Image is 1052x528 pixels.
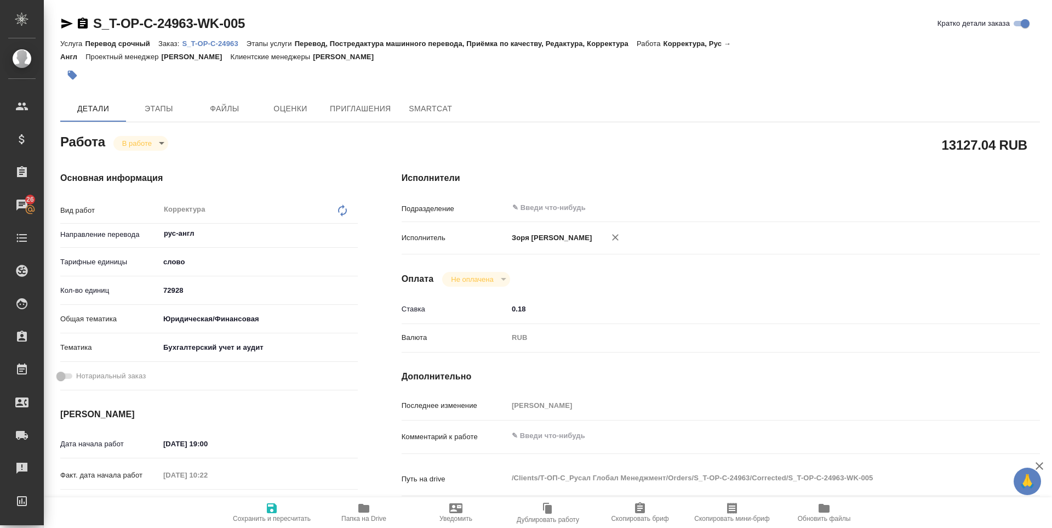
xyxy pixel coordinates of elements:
h4: Дополнительно [402,370,1040,383]
h4: Исполнители [402,172,1040,185]
p: Направление перевода [60,229,159,240]
p: Исполнитель [402,232,508,243]
span: Дублировать работу [517,516,579,524]
span: Папка на Drive [341,515,386,523]
span: Этапы [133,102,185,116]
input: ✎ Введи что-нибудь [508,301,987,317]
span: Кратко детали заказа [937,18,1010,29]
p: Подразделение [402,203,508,214]
p: [PERSON_NAME] [162,53,231,61]
a: S_T-OP-C-24963 [182,38,246,48]
span: 🙏 [1018,470,1037,493]
h2: 13127.04 RUB [942,135,1027,154]
input: ✎ Введи что-нибудь [159,496,255,512]
button: Скопировать ссылку для ЯМессенджера [60,17,73,30]
button: Open [981,207,983,209]
p: Тематика [60,342,159,353]
p: Перевод, Постредактура машинного перевода, Приёмка по качеству, Редактура, Корректура [295,39,637,48]
span: Уведомить [439,515,472,523]
p: Перевод срочный [85,39,158,48]
button: 🙏 [1014,468,1041,495]
button: Не оплачена [448,275,496,284]
div: слово [159,253,358,271]
button: В работе [119,139,155,148]
input: ✎ Введи что-нибудь [511,201,947,214]
span: Сохранить и пересчитать [233,515,311,523]
button: Уведомить [410,497,502,528]
p: Общая тематика [60,314,159,325]
button: Удалить исполнителя [603,225,627,249]
p: Услуга [60,39,85,48]
button: Добавить тэг [60,63,84,87]
span: Скопировать бриф [611,515,668,523]
input: Пустое поле [159,467,255,483]
p: Тарифные единицы [60,257,159,268]
button: Скопировать бриф [594,497,686,528]
div: RUB [508,328,987,347]
input: Пустое поле [508,398,987,413]
button: Сохранить и пересчитать [226,497,318,528]
h4: [PERSON_NAME] [60,408,358,421]
h4: Основная информация [60,172,358,185]
p: Путь на drive [402,474,508,485]
div: В работе [113,136,168,151]
p: S_T-OP-C-24963 [182,39,246,48]
span: Приглашения [330,102,391,116]
button: Скопировать мини-бриф [686,497,778,528]
input: ✎ Введи что-нибудь [159,436,255,452]
p: Комментарий к работе [402,432,508,442]
textarea: /Clients/Т-ОП-С_Русал Глобал Менеджмент/Orders/S_T-OP-C-24963/Corrected/S_T-OP-C-24963-WK-005 [508,469,987,487]
span: SmartCat [404,102,457,116]
p: Факт. дата начала работ [60,470,159,481]
p: Ставка [402,304,508,315]
span: Оценки [264,102,317,116]
p: [PERSON_NAME] [313,53,382,61]
button: Дублировать работу [502,497,594,528]
p: Кол-во единиц [60,285,159,296]
p: Вид работ [60,205,159,216]
span: Файлы [198,102,251,116]
p: Дата начала работ [60,439,159,450]
input: ✎ Введи что-нибудь [159,282,358,298]
button: Обновить файлы [778,497,870,528]
p: Работа [637,39,664,48]
a: S_T-OP-C-24963-WK-005 [93,16,245,31]
div: В работе [442,272,510,287]
p: Этапы услуги [247,39,295,48]
p: Проектный менеджер [85,53,161,61]
div: Юридическая/Финансовая [159,310,358,328]
h4: Оплата [402,272,434,286]
span: Детали [67,102,119,116]
div: Бухгалтерский учет и аудит [159,338,358,357]
p: Заказ: [158,39,182,48]
a: 26 [3,191,41,219]
h2: Работа [60,131,105,151]
p: Валюта [402,332,508,343]
span: Обновить файлы [798,515,851,523]
p: Последнее изменение [402,400,508,411]
span: Нотариальный заказ [76,371,146,382]
span: Скопировать мини-бриф [694,515,769,523]
button: Open [352,232,354,235]
button: Папка на Drive [318,497,410,528]
span: 26 [20,194,41,205]
p: Клиентские менеджеры [231,53,313,61]
button: Скопировать ссылку [76,17,89,30]
p: Зоря [PERSON_NAME] [508,232,592,243]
